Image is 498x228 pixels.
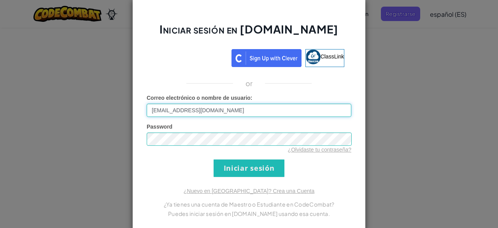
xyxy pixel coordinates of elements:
img: clever_sso_button@2x.png [231,49,302,67]
img: classlink-logo-small.png [306,49,321,64]
p: or [245,79,253,88]
a: ¿Olvidaste tu contraseña? [288,147,351,153]
input: Iniciar sesión [214,159,284,177]
span: ClassLink [321,53,344,59]
a: ¿Nuevo en [GEOGRAPHIC_DATA]? Crea una Cuenta [184,188,314,194]
span: Correo electrónico o nombre de usuario [147,95,251,101]
label: : [147,94,253,102]
iframe: Botón de Acceder con Google [150,48,231,65]
p: Puedes iniciar sesión en [DOMAIN_NAME] usando esa cuenta. [147,209,351,218]
h2: Iniciar sesión en [DOMAIN_NAME] [147,22,351,44]
span: Password [147,124,172,130]
p: ¿Ya tienes una cuenta de Maestro o Estudiante en CodeCombat? [147,200,351,209]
